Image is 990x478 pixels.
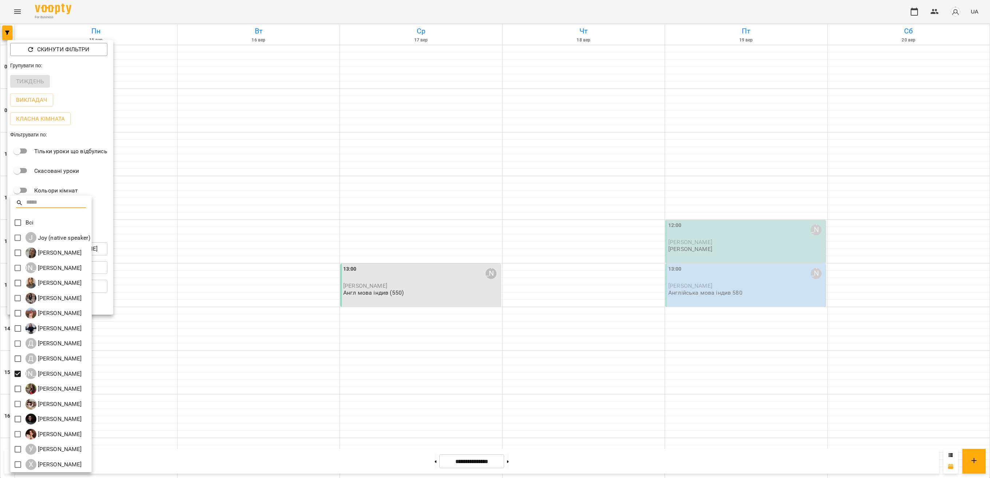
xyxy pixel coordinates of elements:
[36,248,82,257] p: [PERSON_NAME]
[25,232,36,243] div: J
[36,445,82,454] p: [PERSON_NAME]
[25,293,82,304] div: Анастасія Скорина
[36,264,82,272] p: [PERSON_NAME]
[25,232,90,243] a: J Joy (native speaker)
[25,353,36,364] div: Д
[36,309,82,318] p: [PERSON_NAME]
[25,444,82,455] div: Уляна Винничук
[25,262,36,273] div: [PERSON_NAME]
[25,278,36,288] img: А
[25,399,82,410] a: М [PERSON_NAME]
[25,308,82,319] a: А [PERSON_NAME]
[25,429,82,440] div: Оксана Мошовська
[25,368,36,379] div: [PERSON_NAME]
[25,338,82,349] div: Даша Суворова
[25,308,36,319] img: А
[25,383,36,394] img: К
[25,383,82,394] div: Катя Силенко
[36,460,82,469] p: [PERSON_NAME]
[25,323,82,334] a: В [PERSON_NAME]
[25,444,82,455] a: У [PERSON_NAME]
[25,399,82,410] div: Марія Сідельнікова
[36,324,82,333] p: [PERSON_NAME]
[25,323,36,334] img: В
[25,399,36,410] img: М
[25,353,82,364] div: Діана Тонг
[25,429,82,440] a: О [PERSON_NAME]
[25,323,82,334] div: Вікторія Мошура
[25,383,82,394] a: К [PERSON_NAME]
[25,262,82,273] div: Аліна Городецька
[36,370,82,378] p: [PERSON_NAME]
[36,339,82,348] p: [PERSON_NAME]
[25,414,36,425] img: Н
[36,354,82,363] p: [PERSON_NAME]
[25,459,82,470] div: Христина Шурін
[25,459,36,470] div: Х
[25,247,82,258] a: Є [PERSON_NAME]
[25,429,36,440] img: О
[25,308,82,319] div: Анна Піскун
[25,218,33,227] p: Всі
[36,415,82,423] p: [PERSON_NAME]
[25,338,82,349] a: Д [PERSON_NAME]
[25,293,36,304] img: А
[25,278,82,288] a: А [PERSON_NAME]
[36,294,82,303] p: [PERSON_NAME]
[25,368,82,379] a: [PERSON_NAME] [PERSON_NAME]
[25,414,82,425] div: Наталія Кобель
[25,353,82,364] a: Д [PERSON_NAME]
[36,385,82,393] p: [PERSON_NAME]
[25,368,82,379] div: Каріна Калашник
[36,430,82,439] p: [PERSON_NAME]
[36,279,82,287] p: [PERSON_NAME]
[25,444,36,455] div: У
[25,338,36,349] div: Д
[25,459,82,470] a: Х [PERSON_NAME]
[36,400,82,409] p: [PERSON_NAME]
[25,232,90,243] div: Joy (native speaker)
[25,262,82,273] a: [PERSON_NAME] [PERSON_NAME]
[25,414,82,425] a: Н [PERSON_NAME]
[25,278,82,288] div: Анастасія Покрасьон
[36,234,90,242] p: Joy (native speaker)
[25,293,82,304] a: А [PERSON_NAME]
[25,247,82,258] div: Євгенія Тютюнникова
[25,247,36,258] img: Є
